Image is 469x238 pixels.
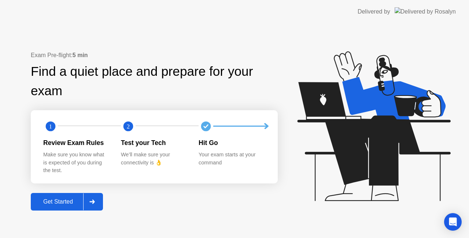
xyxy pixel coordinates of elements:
[121,151,187,167] div: We’ll make sure your connectivity is 👌
[444,213,462,231] div: Open Intercom Messenger
[199,138,265,148] div: Hit Go
[33,198,83,205] div: Get Started
[121,138,187,148] div: Test your Tech
[31,193,103,211] button: Get Started
[31,51,278,60] div: Exam Pre-flight:
[43,138,109,148] div: Review Exam Rules
[395,7,456,16] img: Delivered by Rosalyn
[43,151,109,175] div: Make sure you know what is expected of you during the test.
[199,151,265,167] div: Your exam starts at your command
[127,123,130,130] text: 2
[73,52,88,58] b: 5 min
[358,7,390,16] div: Delivered by
[49,123,52,130] text: 1
[31,62,278,101] div: Find a quiet place and prepare for your exam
